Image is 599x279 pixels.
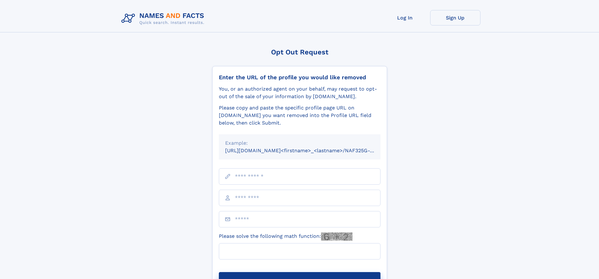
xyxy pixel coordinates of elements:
[430,10,480,25] a: Sign Up
[219,74,380,81] div: Enter the URL of the profile you would like removed
[219,104,380,127] div: Please copy and paste the specific profile page URL on [DOMAIN_NAME] you want removed into the Pr...
[225,148,392,153] small: [URL][DOMAIN_NAME]<firstname>_<lastname>/NAF325G-xxxxxxxx
[219,85,380,100] div: You, or an authorized agent on your behalf, may request to opt-out of the sale of your informatio...
[212,48,387,56] div: Opt Out Request
[225,139,374,147] div: Example:
[219,232,352,241] label: Please solve the following math function:
[380,10,430,25] a: Log In
[119,10,209,27] img: Logo Names and Facts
